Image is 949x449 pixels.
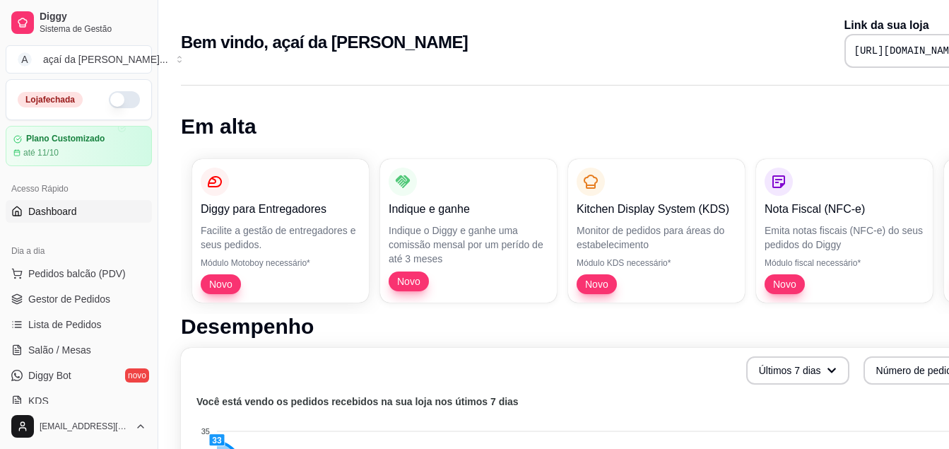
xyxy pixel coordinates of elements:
[765,223,924,252] p: Emita notas fiscais (NFC-e) do seus pedidos do Diggy
[6,262,152,285] button: Pedidos balcão (PDV)
[579,277,614,291] span: Novo
[6,200,152,223] a: Dashboard
[577,201,736,218] p: Kitchen Display System (KDS)
[196,396,519,407] text: Você está vendo os pedidos recebidos na sua loja nos útimos 7 dias
[391,274,426,288] span: Novo
[568,159,745,303] button: Kitchen Display System (KDS)Monitor de pedidos para áreas do estabelecimentoMódulo KDS necessário...
[6,339,152,361] a: Salão / Mesas
[6,288,152,310] a: Gestor de Pedidos
[6,390,152,412] a: KDS
[756,159,933,303] button: Nota Fiscal (NFC-e)Emita notas fiscais (NFC-e) do seus pedidos do DiggyMódulo fiscal necessário*Novo
[577,223,736,252] p: Monitor de pedidos para áreas do estabelecimento
[109,91,140,108] button: Alterar Status
[201,427,210,436] tspan: 35
[380,159,557,303] button: Indique e ganheIndique o Diggy e ganhe uma comissão mensal por um perído de até 3 mesesNovo
[28,368,71,383] span: Diggy Bot
[6,45,152,74] button: Select a team
[40,421,129,432] span: [EMAIL_ADDRESS][DOMAIN_NAME]
[6,240,152,262] div: Dia a dia
[204,277,238,291] span: Novo
[201,201,360,218] p: Diggy para Entregadores
[28,292,110,306] span: Gestor de Pedidos
[23,147,59,158] article: até 11/10
[389,223,548,266] p: Indique o Diggy e ganhe uma comissão mensal por um perído de até 3 meses
[767,277,802,291] span: Novo
[28,394,49,408] span: KDS
[765,201,924,218] p: Nota Fiscal (NFC-e)
[28,267,126,281] span: Pedidos balcão (PDV)
[201,223,360,252] p: Facilite a gestão de entregadores e seus pedidos.
[192,159,369,303] button: Diggy para EntregadoresFacilite a gestão de entregadores e seus pedidos.Módulo Motoboy necessário...
[6,313,152,336] a: Lista de Pedidos
[6,177,152,200] div: Acesso Rápido
[6,409,152,443] button: [EMAIL_ADDRESS][DOMAIN_NAME]
[26,134,105,144] article: Plano Customizado
[6,364,152,387] a: Diggy Botnovo
[28,204,77,218] span: Dashboard
[577,257,736,269] p: Módulo KDS necessário*
[28,317,102,332] span: Lista de Pedidos
[181,31,468,54] h2: Bem vindo, açaí da [PERSON_NAME]
[201,257,360,269] p: Módulo Motoboy necessário*
[43,52,168,66] div: açaí da [PERSON_NAME] ...
[765,257,924,269] p: Módulo fiscal necessário*
[18,92,83,107] div: Loja fechada
[6,6,152,40] a: DiggySistema de Gestão
[6,126,152,166] a: Plano Customizadoaté 11/10
[18,52,32,66] span: A
[40,23,146,35] span: Sistema de Gestão
[389,201,548,218] p: Indique e ganhe
[746,356,849,385] button: Últimos 7 dias
[28,343,91,357] span: Salão / Mesas
[40,11,146,23] span: Diggy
